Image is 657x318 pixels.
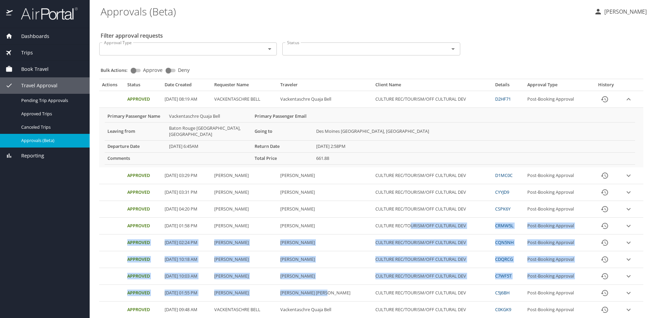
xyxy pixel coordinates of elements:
button: expand row [623,170,634,181]
span: Approved Trips [21,111,81,117]
td: [PERSON_NAME] [211,285,278,302]
td: CULTURE REC/TOURISM/OFF CULTURAL DEV [373,268,492,285]
th: Requester Name [211,82,278,91]
a: C5J6BH [495,290,510,296]
td: [PERSON_NAME] [278,234,373,251]
p: [PERSON_NAME] [602,8,647,16]
td: [PERSON_NAME] [211,218,278,234]
td: Approved [125,91,162,108]
td: Approved [125,285,162,302]
td: [DATE] 01:55 PM [162,285,211,302]
a: CQN5NH [495,239,514,245]
button: History [596,218,613,234]
th: Comments [105,152,166,164]
td: Post-Booking Approval [525,234,591,251]
td: CULTURE REC/TOURISM/OFF CULTURAL DEV [373,251,492,268]
button: expand row [623,204,634,214]
span: Trips [13,49,33,56]
td: [DATE] 10:18 AM [162,251,211,268]
a: CSPK6Y [495,206,511,212]
a: CYYJD9 [495,189,509,195]
td: Approved [125,251,162,268]
th: Actions [99,82,125,91]
td: Vackentaschre Quaja Bell [278,91,373,108]
td: Approved [125,167,162,184]
td: Approved [125,234,162,251]
td: Post-Booking Approval [525,167,591,184]
span: Reporting [13,152,44,160]
td: Baton Rouge [GEOGRAPHIC_DATA], [GEOGRAPHIC_DATA] [166,122,252,140]
button: History [596,285,613,301]
td: [DATE] 02:24 PM [162,234,211,251]
td: 661.88 [313,152,635,164]
h1: Approvals (Beta) [101,1,589,22]
button: [PERSON_NAME] [591,5,649,18]
td: [DATE] 03:29 PM [162,167,211,184]
td: [DATE] 08:19 AM [162,91,211,108]
td: Post-Booking Approval [525,268,591,285]
td: Approved [125,201,162,218]
td: Post-Booking Approval [525,218,591,234]
td: CULTURE REC/TOURISM/OFF CULTURAL DEV [373,184,492,201]
td: [PERSON_NAME] [211,234,278,251]
span: Canceled Trips [21,124,81,130]
th: Total Price [252,152,313,164]
td: CULTURE REC/TOURISM/OFF CULTURAL DEV [373,91,492,108]
button: expand row [623,187,634,198]
th: Going to [252,122,313,140]
button: expand row [623,221,634,231]
td: [PERSON_NAME] [278,218,373,234]
button: History [596,91,613,107]
a: D2HF71 [495,96,511,102]
td: [DATE] 03:31 PM [162,184,211,201]
span: Deny [178,68,190,73]
h2: Filter approval requests [101,30,163,41]
td: Approved [125,218,162,234]
td: [PERSON_NAME] [211,167,278,184]
td: CULTURE REC/TOURISM/OFF CULTURAL DEV [373,201,492,218]
span: Travel Approval [13,82,57,89]
td: Post-Booking Approval [525,285,591,302]
button: expand row [623,305,634,315]
td: CULTURE REC/TOURISM/OFF CULTURAL DEV [373,218,492,234]
td: [PERSON_NAME] [211,268,278,285]
th: Traveler [278,82,373,91]
button: History [596,201,613,217]
a: CDQRCG [495,256,513,262]
td: Approved [125,184,162,201]
td: [DATE] 10:03 AM [162,268,211,285]
td: CULTURE REC/TOURISM/OFF CULTURAL DEV [373,234,492,251]
button: expand row [623,94,634,104]
span: Approvals (Beta) [21,137,81,144]
th: Details [492,82,525,91]
td: [PERSON_NAME] [278,268,373,285]
table: More info for approvals [105,111,635,165]
a: CRMW5L [495,222,514,229]
th: Client Name [373,82,492,91]
th: Status [125,82,162,91]
td: [PERSON_NAME] [211,251,278,268]
td: VACKENTASCHRE BELL [211,91,278,108]
td: [DATE] 04:20 PM [162,201,211,218]
th: Departure Date [105,140,166,152]
a: C0KGK9 [495,306,511,313]
button: History [596,251,613,268]
a: D1MC0C [495,172,513,178]
th: Date Created [162,82,211,91]
button: History [596,268,613,284]
td: [PERSON_NAME] [211,201,278,218]
th: History [591,82,621,91]
span: Dashboards [13,33,49,40]
button: History [596,234,613,251]
img: icon-airportal.png [6,7,13,20]
button: History [596,302,613,318]
td: Post-Booking Approval [525,201,591,218]
td: [PERSON_NAME] [211,184,278,201]
span: Approve [143,68,163,73]
td: Post-Booking Approval [525,91,591,108]
th: Return Date [252,140,313,152]
td: [PERSON_NAME] [278,167,373,184]
td: [PERSON_NAME] [278,201,373,218]
button: expand row [623,254,634,265]
a: C7WF5T [495,273,512,279]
